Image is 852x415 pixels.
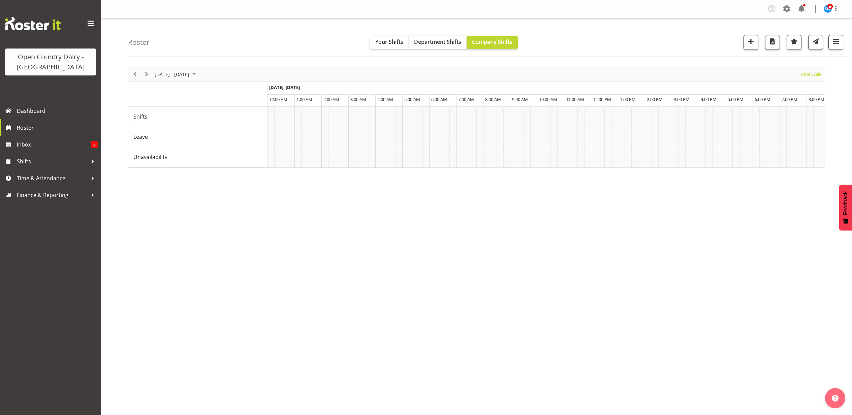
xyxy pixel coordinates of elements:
span: 6:00 PM [755,96,770,102]
span: [DATE] - [DATE] [154,70,190,78]
span: 8:00 PM [809,96,824,102]
div: previous period [129,67,141,82]
span: Feedback [843,191,849,215]
span: 12:00 AM [269,96,287,102]
button: Highlight an important date within the roster. [787,35,801,50]
span: Roster [17,123,98,133]
button: Send a list of all shifts for the selected filtered period to all rostered employees. [808,35,823,50]
span: 4:00 AM [377,96,393,102]
span: Time & Attendance [17,173,88,183]
button: Time Scale [799,70,823,78]
button: Next [142,70,151,78]
span: 5 [91,141,98,148]
span: Your Shifts [375,38,403,45]
td: Shifts resource [128,107,267,127]
button: Your Shifts [370,36,409,49]
span: 7:00 AM [458,96,474,102]
span: Inbox [17,139,91,150]
span: 1:00 PM [620,96,636,102]
button: Previous [131,70,140,78]
button: Add a new shift [744,35,758,50]
span: 4:00 PM [701,96,717,102]
span: Shifts [17,156,88,166]
div: Timeline Week of September 18, 2025 [128,67,825,168]
span: 9:00 AM [512,96,528,102]
img: Rosterit website logo [5,17,61,30]
span: Department Shifts [414,38,461,45]
span: Dashboard [17,106,98,116]
button: Download a PDF of the roster according to the set date range. [765,35,780,50]
button: Department Shifts [409,36,467,49]
span: 3:00 AM [350,96,366,102]
div: next period [141,67,152,82]
button: Feedback - Show survey [839,185,852,230]
span: 5:00 AM [404,96,420,102]
span: Time Scale [800,70,822,78]
button: September 2025 [154,70,199,78]
span: 12:00 PM [593,96,611,102]
span: 2:00 AM [323,96,339,102]
img: help-xxl-2.png [832,395,839,402]
span: 8:00 AM [485,96,501,102]
span: 7:00 PM [782,96,797,102]
span: 3:00 PM [674,96,690,102]
span: Company Shifts [472,38,512,45]
div: Open Country Dairy - [GEOGRAPHIC_DATA] [12,52,89,72]
button: Company Shifts [467,36,518,49]
span: 11:00 AM [566,96,584,102]
span: 5:00 PM [728,96,744,102]
td: Unavailability resource [128,147,267,167]
span: 2:00 PM [647,96,663,102]
span: Finance & Reporting [17,190,88,200]
span: 6:00 AM [431,96,447,102]
span: Shifts [133,113,148,121]
td: Leave resource [128,127,267,147]
span: Leave [133,133,148,141]
span: 10:00 AM [539,96,557,102]
h4: Roster [128,38,150,46]
span: Unavailability [133,153,167,161]
div: September 15 - 21, 2025 [152,67,200,82]
span: [DATE], [DATE] [269,84,300,90]
button: Filter Shifts [828,35,843,50]
img: steve-webb7510.jpg [824,5,832,13]
span: 1:00 AM [296,96,312,102]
